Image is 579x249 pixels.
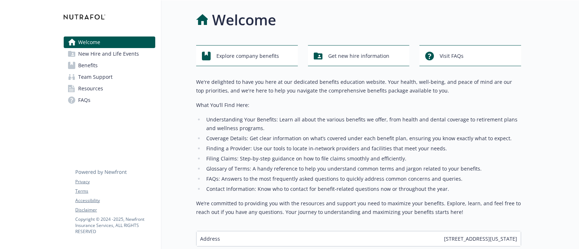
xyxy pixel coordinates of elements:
span: Resources [78,83,103,94]
span: Address [200,235,220,242]
p: What You’ll Find Here: [196,101,521,110]
a: Welcome [64,37,155,48]
a: Disclaimer [75,207,155,213]
li: Finding a Provider: Use our tools to locate in-network providers and facilities that meet your ne... [204,144,521,153]
li: Filing Claims: Step-by-step guidance on how to file claims smoothly and efficiently. [204,154,521,163]
a: Team Support [64,71,155,83]
button: Explore company benefits [196,45,298,66]
li: Glossary of Terms: A handy reference to help you understand common terms and jargon related to yo... [204,164,521,173]
li: Contact Information: Know who to contact for benefit-related questions now or throughout the year. [204,185,521,193]
span: Benefits [78,60,98,71]
li: Coverage Details: Get clear information on what’s covered under each benefit plan, ensuring you k... [204,134,521,143]
a: FAQs [64,94,155,106]
li: Understanding Your Benefits: Learn all about the various benefits we offer, from health and denta... [204,115,521,133]
button: Get new hire information [308,45,410,66]
a: Accessibility [75,197,155,204]
h1: Welcome [212,9,276,31]
span: New Hire and Life Events [78,48,139,60]
span: Visit FAQs [440,49,464,63]
span: FAQs [78,94,90,106]
span: Welcome [78,37,100,48]
a: Privacy [75,179,155,185]
li: FAQs: Answers to the most frequently asked questions to quickly address common concerns and queries. [204,175,521,183]
p: We’re committed to providing you with the resources and support you need to maximize your benefit... [196,199,521,216]
a: Resources [64,83,155,94]
span: Team Support [78,71,113,83]
a: Benefits [64,60,155,71]
span: [STREET_ADDRESS][US_STATE] [444,235,517,242]
button: Visit FAQs [419,45,521,66]
p: We're delighted to have you here at our dedicated benefits education website. Your health, well-b... [196,78,521,95]
a: Terms [75,188,155,194]
a: New Hire and Life Events [64,48,155,60]
p: Copyright © 2024 - 2025 , Newfront Insurance Services, ALL RIGHTS RESERVED [75,216,155,235]
span: Explore company benefits [216,49,279,63]
span: Get new hire information [328,49,389,63]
